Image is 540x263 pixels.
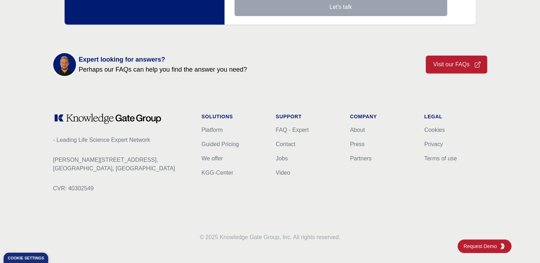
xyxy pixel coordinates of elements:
[350,127,365,133] a: About
[350,113,413,120] h1: Company
[276,170,291,176] a: Video
[276,113,339,120] h1: Support
[276,127,309,133] a: FAQ - Expert
[424,141,443,147] a: Privacy
[53,184,190,193] p: CVR: 40302549
[504,229,540,263] iframe: Chat Widget
[53,53,76,76] img: KOL management, KEE, Therapy area experts
[276,155,288,161] a: Jobs
[276,141,296,147] a: Contact
[79,55,247,65] span: Expert looking for answers?
[426,56,487,73] a: Visit our FAQs
[53,156,190,173] p: [PERSON_NAME][STREET_ADDRESS], [GEOGRAPHIC_DATA], [GEOGRAPHIC_DATA]
[424,113,487,120] h1: Legal
[202,113,264,120] h1: Solutions
[202,155,223,161] a: We offer
[53,233,487,242] p: 2025 Knowledge Gate Group, Inc. All rights reserved.
[464,243,500,250] span: Request Demo
[424,155,457,161] a: Terms of use
[458,239,511,253] a: Request DemoKGG
[202,141,239,147] a: Guided Pricing
[500,243,505,249] img: KGG
[350,141,365,147] a: Press
[79,65,247,74] span: Perhaps our FAQs can help you find the answer you need?
[350,155,372,161] a: Partners
[53,136,190,144] p: - Leading Life Science Expert Network
[8,256,44,260] div: Cookie settings
[424,127,445,133] a: Cookies
[200,234,204,240] span: ©
[202,127,223,133] a: Platform
[202,170,233,176] a: KGG-Center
